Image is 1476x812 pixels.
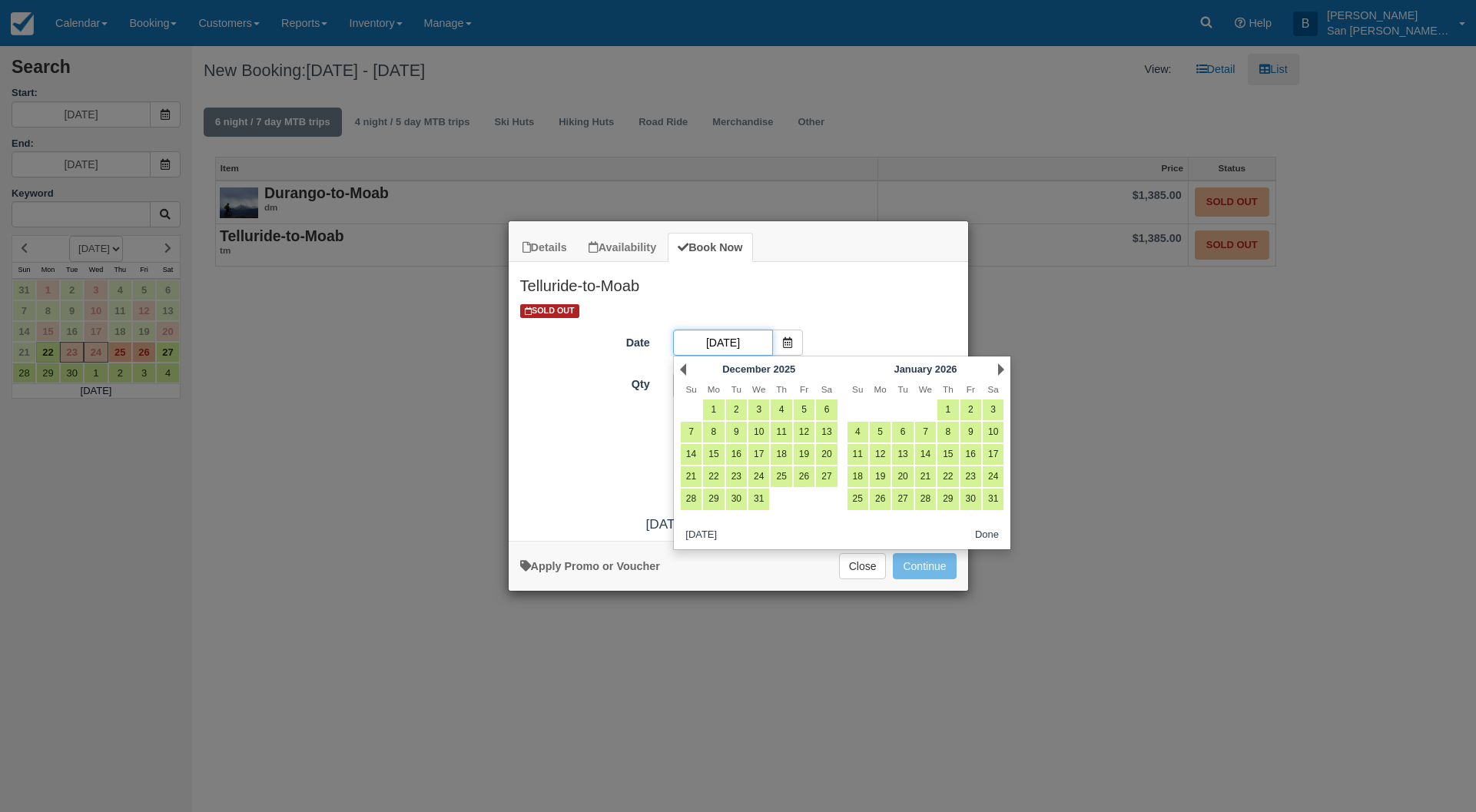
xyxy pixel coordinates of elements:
a: 18 [771,444,791,465]
label: Date [509,330,662,351]
span: December [722,363,771,375]
a: 29 [703,489,724,509]
a: 24 [983,466,1003,487]
span: 2026 [935,363,957,375]
span: Sunday [685,384,696,394]
a: 1 [703,399,724,420]
a: 6 [816,399,837,420]
a: 25 [771,466,791,487]
a: 30 [726,489,747,509]
a: Book Now [668,233,752,263]
span: Tuesday [731,384,741,394]
span: 2025 [773,363,795,375]
a: 7 [915,422,936,442]
a: 31 [983,489,1003,509]
a: 6 [892,422,913,442]
a: 10 [983,422,1003,442]
span: Thursday [943,384,954,394]
a: 2 [960,399,981,420]
span: Sunday [852,384,863,394]
a: 13 [816,422,837,442]
a: 16 [960,444,981,465]
button: Close [839,553,887,579]
span: Saturday [821,384,832,394]
a: 31 [748,489,769,509]
label: Qty [509,371,662,393]
a: Availability [579,233,666,263]
a: 14 [915,444,936,465]
a: 9 [726,422,747,442]
span: Monday [708,384,720,394]
a: 27 [892,489,913,509]
a: 21 [915,466,936,487]
button: Add to Booking [893,553,956,579]
span: Wednesday [919,384,932,394]
a: 1 [937,399,958,420]
a: 18 [847,466,868,487]
a: 26 [870,489,891,509]
a: 12 [794,422,814,442]
span: Monday [874,384,887,394]
a: 10 [748,422,769,442]
a: 5 [794,399,814,420]
a: 4 [771,399,791,420]
a: 23 [960,466,981,487]
a: 19 [794,444,814,465]
a: 22 [703,466,724,487]
a: 22 [937,466,958,487]
a: Details [512,233,577,263]
a: 8 [703,422,724,442]
a: 24 [748,466,769,487]
a: 9 [960,422,981,442]
a: 12 [870,444,891,465]
a: 5 [870,422,891,442]
a: 20 [892,466,913,487]
a: 4 [847,422,868,442]
a: 28 [915,489,936,509]
div: Item Modal [509,262,968,533]
a: 15 [937,444,958,465]
a: 11 [771,422,791,442]
span: January [894,363,932,375]
span: [DATE] - [DATE] [646,516,741,532]
a: 19 [870,466,891,487]
span: Wednesday [752,384,765,394]
a: Next [998,363,1004,376]
a: 26 [794,466,814,487]
span: Friday [967,384,975,394]
button: [DATE] [680,526,723,545]
a: 27 [816,466,837,487]
a: 13 [892,444,913,465]
a: 17 [748,444,769,465]
a: 30 [960,489,981,509]
div: : [509,515,968,534]
h2: Telluride-to-Moab [509,262,968,302]
a: 15 [703,444,724,465]
a: Prev [680,363,686,376]
a: 16 [726,444,747,465]
a: 17 [983,444,1003,465]
a: 11 [847,444,868,465]
a: 3 [983,399,1003,420]
a: 25 [847,489,868,509]
span: SOLD OUT [520,304,580,317]
a: 21 [681,466,702,487]
a: 7 [681,422,702,442]
a: Apply Voucher [520,560,660,572]
a: 8 [937,422,958,442]
a: 2 [726,399,747,420]
a: 28 [681,489,702,509]
a: 23 [726,466,747,487]
a: 3 [748,399,769,420]
span: Tuesday [897,384,907,394]
a: 20 [816,444,837,465]
span: Thursday [776,384,787,394]
a: 29 [937,489,958,509]
button: Done [969,526,1005,545]
span: Friday [800,384,808,394]
span: Saturday [988,384,999,394]
a: 14 [681,444,702,465]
